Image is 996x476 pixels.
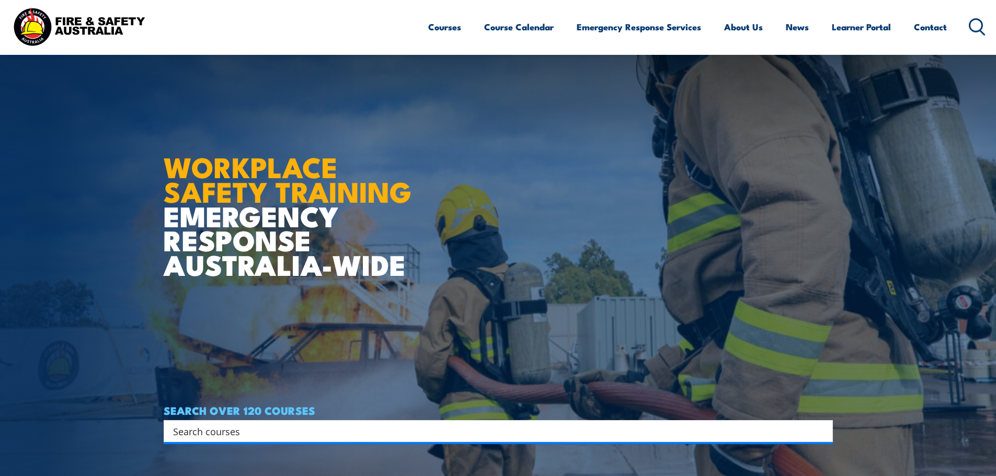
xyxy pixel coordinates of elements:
a: Course Calendar [484,13,554,41]
a: Courses [428,13,461,41]
form: Search form [175,424,812,438]
h1: EMERGENCY RESPONSE AUSTRALIA-WIDE [164,128,419,276]
strong: WORKPLACE SAFETY TRAINING [164,144,411,212]
a: Learner Portal [832,13,891,41]
a: About Us [724,13,763,41]
a: Contact [914,13,947,41]
a: Emergency Response Services [577,13,701,41]
input: Search input [173,423,810,439]
button: Search magnifier button [815,424,829,438]
a: News [786,13,809,41]
h4: SEARCH OVER 120 COURSES [164,404,833,416]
